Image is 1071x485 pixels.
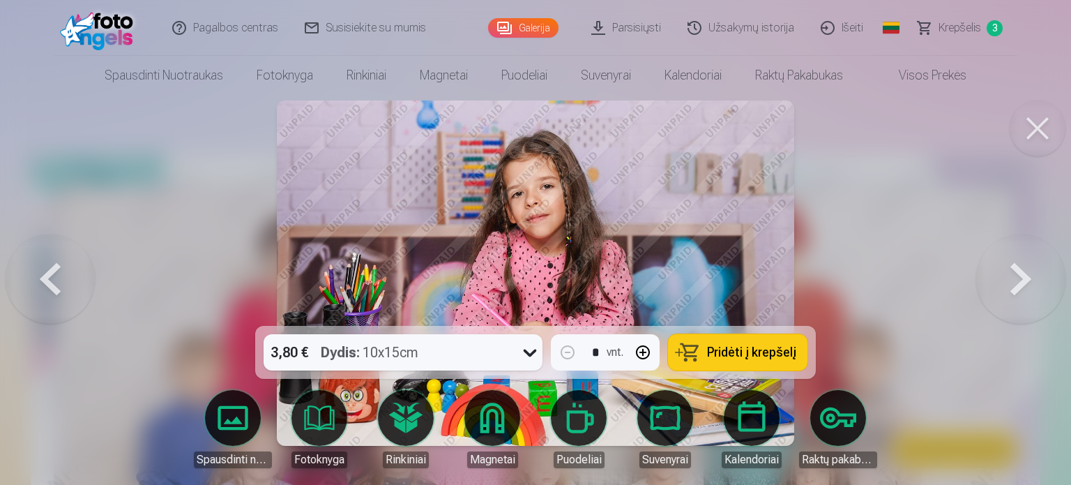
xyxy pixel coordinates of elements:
[367,390,445,468] a: Rinkiniai
[939,20,981,36] span: Krepšelis
[722,452,782,468] div: Kalendoriai
[383,452,429,468] div: Rinkiniai
[453,390,531,468] a: Magnetai
[987,20,1003,36] span: 3
[321,343,360,362] strong: Dydis :
[713,390,791,468] a: Kalendoriai
[321,334,418,371] div: 10x15cm
[799,452,877,468] div: Raktų pakabukas
[60,6,140,50] img: /fa2
[403,56,485,95] a: Magnetai
[194,452,272,468] div: Spausdinti nuotraukas
[648,56,738,95] a: Kalendoriai
[607,344,623,361] div: vnt.
[554,452,605,468] div: Puodeliai
[799,390,877,468] a: Raktų pakabukas
[330,56,403,95] a: Rinkiniai
[639,452,691,468] div: Suvenyrai
[240,56,330,95] a: Fotoknyga
[626,390,704,468] a: Suvenyrai
[668,334,807,371] button: Pridėti į krepšelį
[467,452,518,468] div: Magnetai
[738,56,860,95] a: Raktų pakabukas
[488,18,559,38] a: Galerija
[485,56,564,95] a: Puodeliai
[291,452,347,468] div: Fotoknyga
[860,56,983,95] a: Visos prekės
[540,390,618,468] a: Puodeliai
[264,334,315,371] div: 3,80 €
[564,56,648,95] a: Suvenyrai
[280,390,358,468] a: Fotoknyga
[707,346,796,359] span: Pridėti į krepšelį
[88,56,240,95] a: Spausdinti nuotraukas
[194,390,272,468] a: Spausdinti nuotraukas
